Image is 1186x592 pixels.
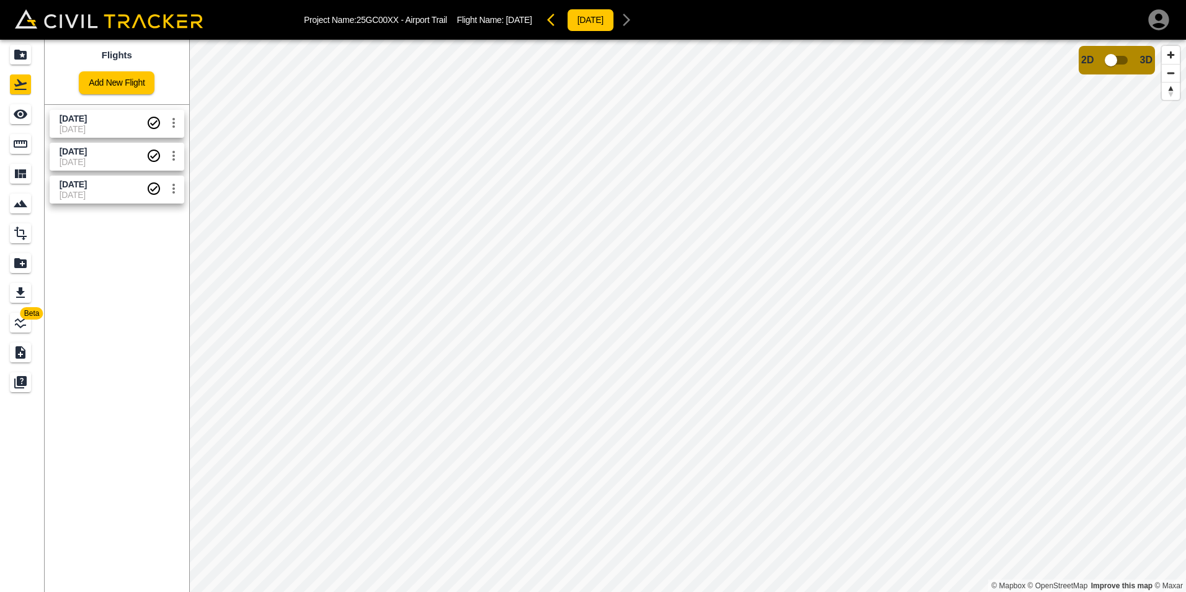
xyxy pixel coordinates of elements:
button: Zoom in [1162,46,1180,64]
a: Mapbox [991,581,1025,590]
p: Project Name: 25GC00XX - Airport Trail [304,15,447,25]
button: Reset bearing to north [1162,82,1180,100]
a: Maxar [1154,581,1183,590]
canvas: Map [189,40,1186,592]
a: OpenStreetMap [1028,581,1088,590]
span: 2D [1081,55,1094,66]
img: Civil Tracker [15,9,203,29]
button: Zoom out [1162,64,1180,82]
span: [DATE] [506,15,532,25]
span: 3D [1140,55,1153,66]
button: [DATE] [567,9,614,32]
p: Flight Name: [457,15,532,25]
a: Map feedback [1091,581,1153,590]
